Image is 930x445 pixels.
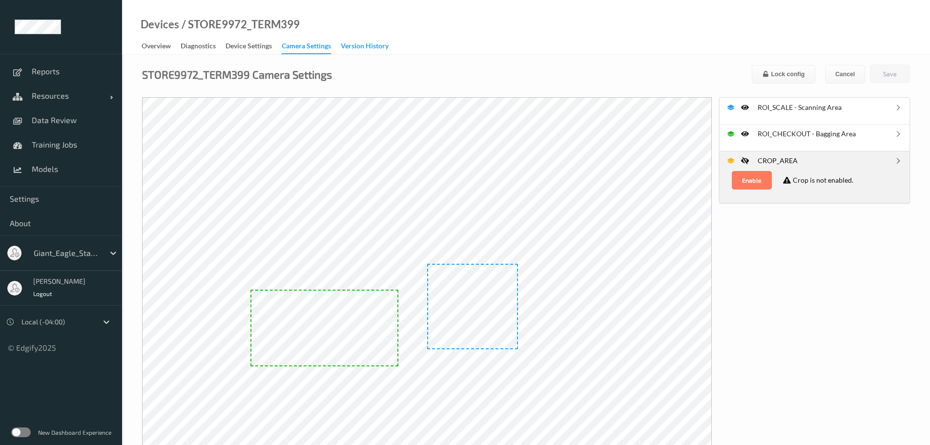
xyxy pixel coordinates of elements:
[142,41,171,53] div: Overview
[341,40,398,53] a: Version History
[181,40,226,53] a: Diagnostics
[282,41,331,54] div: Camera Settings
[758,104,842,111] div: ROI_SCALE - Scanning Area
[179,20,300,29] div: / STORE9972_TERM399
[783,177,853,184] span: Crop is not enabled.
[341,41,389,53] div: Version History
[142,40,181,53] a: Overview
[226,40,282,53] a: Device Settings
[752,65,815,84] button: Lock config
[825,65,865,84] button: Cancel
[142,69,332,79] div: STORE9972_TERM399 Camera Settings
[141,20,179,29] a: Devices
[282,40,341,54] a: Camera Settings
[226,41,272,53] div: Device Settings
[870,64,910,83] button: Save
[758,157,798,164] div: CROP_AREA
[732,171,772,190] button: Enable
[181,41,216,53] div: Diagnostics
[758,130,856,137] div: ROI_CHECKOUT - Bagging Area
